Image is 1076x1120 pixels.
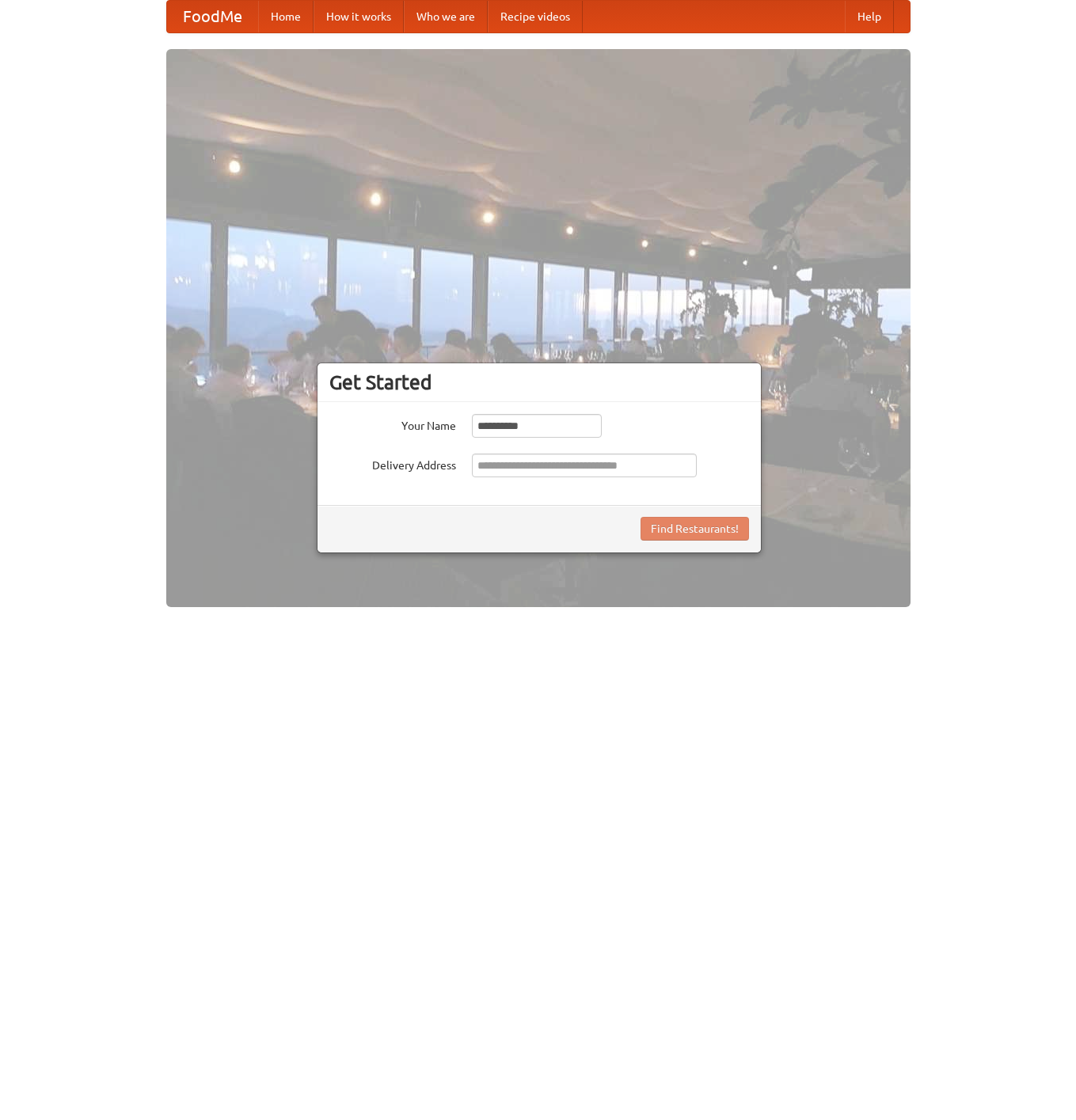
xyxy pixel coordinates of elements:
[167,1,258,32] a: FoodMe
[488,1,583,32] a: Recipe videos
[258,1,314,32] a: Home
[845,1,894,32] a: Help
[641,517,749,541] button: Find Restaurants!
[314,1,404,32] a: How it works
[404,1,488,32] a: Who we are
[329,370,749,394] h3: Get Started
[329,454,456,473] label: Delivery Address
[329,414,456,434] label: Your Name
